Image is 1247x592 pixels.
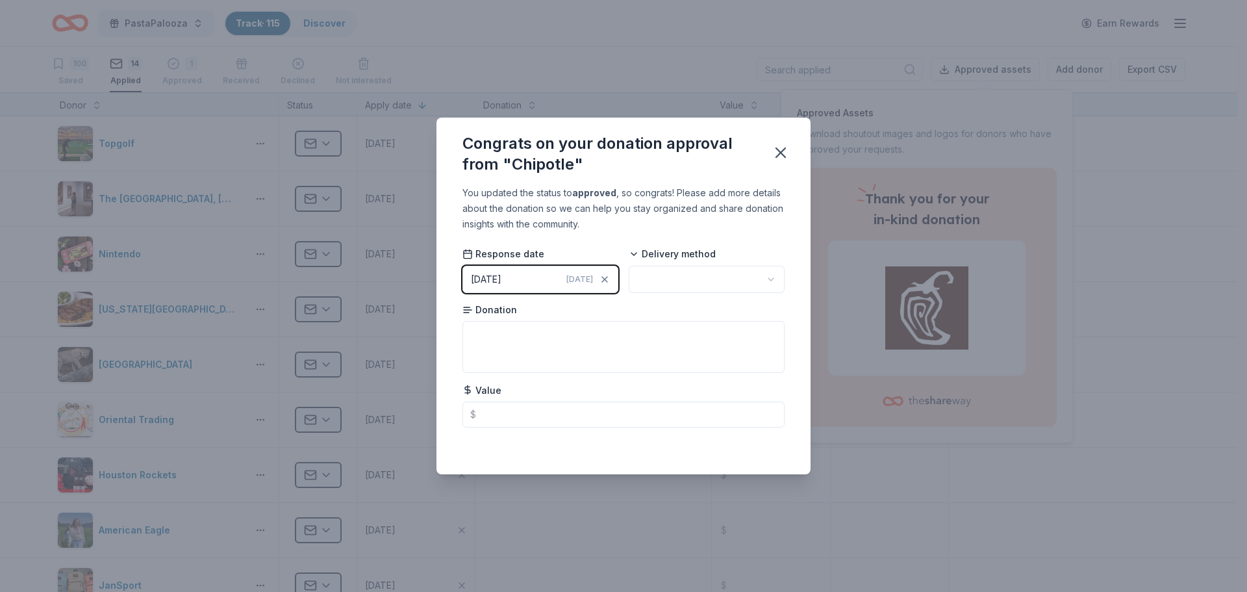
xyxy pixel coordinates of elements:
[462,185,785,232] div: You updated the status to , so congrats! Please add more details about the donation so we can hel...
[462,133,756,175] div: Congrats on your donation approval from "Chipotle"
[462,248,544,261] span: Response date
[471,272,501,287] div: [DATE]
[462,384,501,397] span: Value
[566,274,593,285] span: [DATE]
[462,266,618,293] button: [DATE][DATE]
[462,303,517,316] span: Donation
[572,187,616,198] b: approved
[629,248,716,261] span: Delivery method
